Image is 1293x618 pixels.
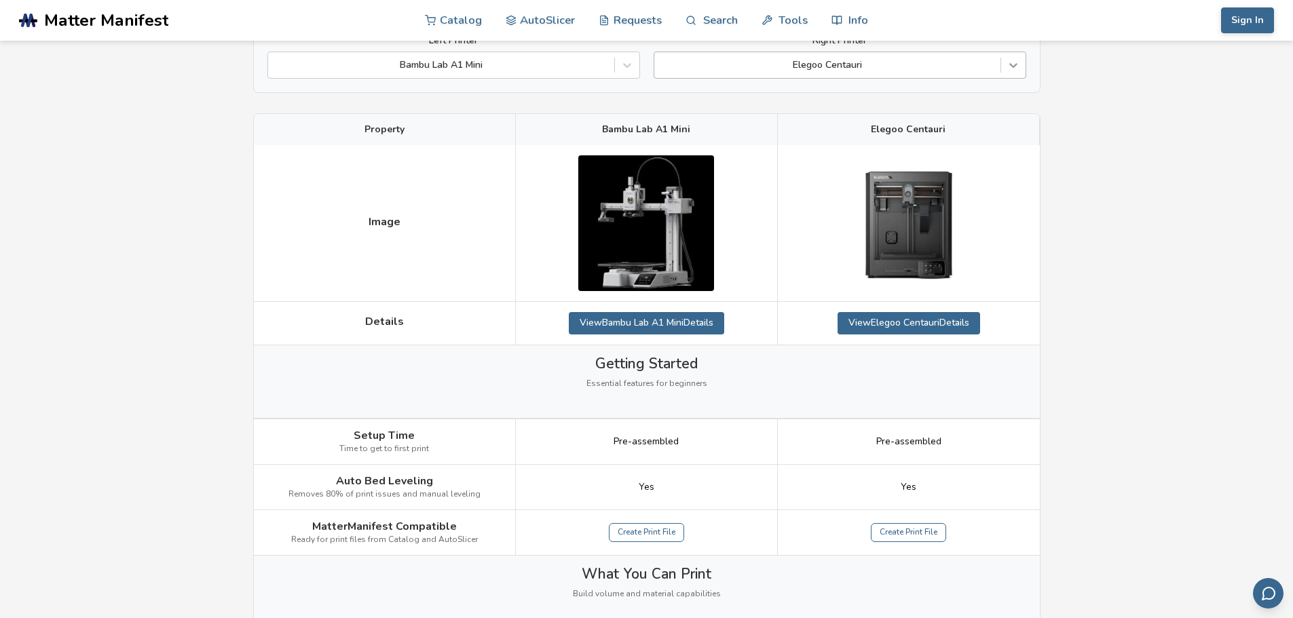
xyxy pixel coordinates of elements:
span: Matter Manifest [44,11,168,30]
a: ViewBambu Lab A1 MiniDetails [569,312,724,334]
img: Bambu Lab A1 Mini [578,155,714,291]
img: Elegoo Centauri [841,155,977,291]
span: Ready for print files from Catalog and AutoSlicer [291,535,478,545]
span: Getting Started [595,355,698,372]
span: What You Can Print [582,566,711,582]
span: Essential features for beginners [586,379,707,389]
button: Send feedback via email [1253,578,1283,609]
input: Bambu Lab A1 Mini [275,60,278,71]
span: MatterManifest Compatible [312,520,457,533]
span: Auto Bed Leveling [336,475,433,487]
span: Details [365,315,404,328]
span: Removes 80% of print issues and manual leveling [288,490,481,499]
span: Pre-assembled [614,436,679,447]
label: Left Printer [267,35,640,46]
span: Pre-assembled [876,436,941,447]
span: Yes [639,482,654,493]
span: Property [364,124,405,135]
a: Create Print File [871,523,946,542]
span: Bambu Lab A1 Mini [602,124,690,135]
span: Time to get to first print [339,444,429,454]
span: Yes [901,482,916,493]
label: Right Printer [654,35,1026,46]
a: Create Print File [609,523,684,542]
span: Setup Time [354,429,415,442]
span: Elegoo Centauri [871,124,945,135]
span: Image [369,216,400,228]
a: ViewElegoo CentauriDetails [838,312,980,334]
button: Sign In [1221,7,1274,33]
input: Elegoo Centauri [661,60,664,71]
span: Build volume and material capabilities [573,590,721,599]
